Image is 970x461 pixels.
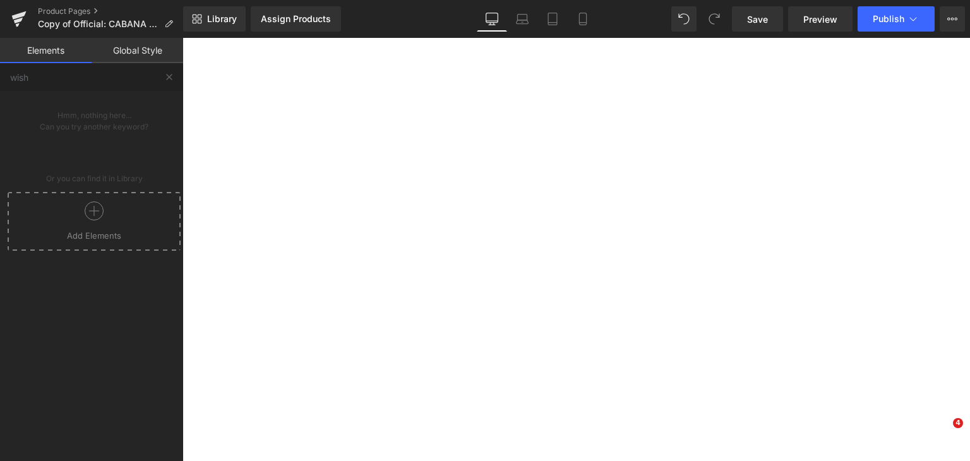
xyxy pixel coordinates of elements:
[38,6,183,16] a: Product Pages
[207,13,237,25] span: Library
[702,6,727,32] button: Redo
[183,6,246,32] a: New Library
[953,418,963,428] span: 4
[803,13,837,26] span: Preview
[671,6,697,32] button: Undo
[788,6,853,32] a: Preview
[927,418,957,448] iframe: Intercom live chat
[507,6,537,32] a: Laptop
[261,14,331,24] div: Assign Products
[5,173,183,184] p: Or you can find it in Library
[537,6,568,32] a: Tablet
[477,6,507,32] a: Desktop
[568,6,598,32] a: Mobile
[38,19,159,29] span: Copy of Official: CABANA BOYS page- [DATE]
[11,230,177,241] span: Add Elements
[858,6,935,32] button: Publish
[5,91,183,253] div: Hmm, nothing here... Can you try another keyword?
[873,14,904,24] span: Publish
[940,6,965,32] button: More
[747,13,768,26] span: Save
[92,38,183,63] a: Global Style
